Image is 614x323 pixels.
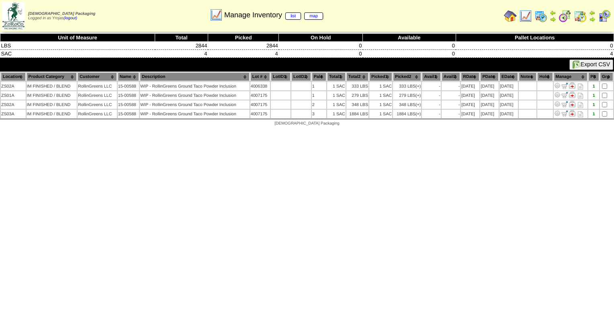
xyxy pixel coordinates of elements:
td: WIP - RollinGreens Ground Taco Powder Inclusion [140,110,250,118]
td: RollinGreens LLC [78,110,117,118]
td: - [422,110,440,118]
i: Note [578,111,583,117]
span: [DEMOGRAPHIC_DATA] Packaging [28,12,95,16]
img: arrowright.gif [550,16,556,22]
td: [DATE] [461,110,479,118]
td: - [442,82,460,90]
td: 1884 LBS [346,110,368,118]
span: [DEMOGRAPHIC_DATA] Packaging [274,121,339,126]
td: IM FINISHED / BLEND [27,110,77,118]
img: calendarblend.gif [559,10,571,22]
img: Adjust [554,110,561,117]
img: Move [561,101,568,107]
img: Adjust [554,92,561,98]
div: (+) [415,102,421,107]
td: WIP - RollinGreens Ground Taco Powder Inclusion [140,100,250,109]
th: Total1 [327,72,346,81]
td: ZS02A [1,82,26,90]
th: Total [155,34,208,42]
td: ZS01A [1,91,26,100]
th: Pallet Locations [456,34,614,42]
a: list [285,12,301,20]
img: arrowright.gif [589,16,596,22]
td: WIP - RollinGreens Ground Taco Powder Inclusion [140,82,250,90]
th: Picked [208,34,279,42]
i: Note [578,93,583,99]
img: Adjust [554,101,561,107]
img: Manage Hold [569,82,575,89]
th: Avail1 [422,72,440,81]
div: (+) [415,112,421,117]
img: excel.gif [573,61,581,69]
img: calendarinout.gif [574,10,587,22]
td: RollinGreens LLC [78,82,117,90]
td: 15-00588 [118,82,139,90]
td: 1884 LBS [393,110,421,118]
th: Customer [78,72,117,81]
td: [DATE] [480,82,499,90]
td: 0 [363,50,456,58]
th: LotID1 [271,72,291,81]
td: 1 SAC [369,91,392,100]
td: [DATE] [499,110,518,118]
th: RDate [461,72,479,81]
td: 4006338 [250,82,270,90]
td: 1 [312,91,326,100]
th: Picked2 [393,72,421,81]
td: 0 [279,50,363,58]
td: [DATE] [499,82,518,90]
img: line_graph.gif [519,10,532,22]
td: - [422,100,440,109]
td: IM FINISHED / BLEND [27,91,77,100]
td: RollinGreens LLC [78,91,117,100]
th: Hold [537,72,553,81]
td: 15-00588 [118,91,139,100]
div: 1 [589,112,599,117]
td: 279 LBS [346,91,368,100]
img: Move [561,110,568,117]
td: [DATE] [480,91,499,100]
img: calendarprod.gif [534,10,547,22]
td: 333 LBS [346,82,368,90]
img: calendarcustomer.gif [598,10,611,22]
td: [DATE] [499,100,518,109]
div: 1 [589,84,599,89]
td: 2844 [208,42,279,50]
img: Manage Hold [569,92,575,98]
i: Note [578,84,583,90]
th: Total2 [346,72,368,81]
td: 1 SAC [369,110,392,118]
a: (logout) [63,16,77,20]
img: Move [561,92,568,98]
td: 2844 [155,42,208,50]
td: 4007175 [250,100,270,109]
th: Grp [600,72,613,81]
td: 1 SAC [327,110,346,118]
td: - [442,100,460,109]
td: 15-00588 [118,110,139,118]
td: [DATE] [461,91,479,100]
th: Description [140,72,250,81]
i: Note [578,102,583,108]
td: 4 [155,50,208,58]
img: home.gif [504,10,517,22]
td: 1 SAC [369,82,392,90]
td: RollinGreens LLC [78,100,117,109]
td: SAC [0,50,155,58]
td: 2 [312,100,326,109]
th: Product Category [27,72,77,81]
td: WIP - RollinGreens Ground Taco Powder Inclusion [140,91,250,100]
td: 1 SAC [327,91,346,100]
td: 0 [363,42,456,50]
td: 1 SAC [369,100,392,109]
td: 4007175 [250,91,270,100]
td: 0 [456,42,614,50]
img: Adjust [554,82,561,89]
td: 279 LBS [393,91,421,100]
a: map [304,12,323,20]
th: Pal# [312,72,326,81]
th: LotID2 [291,72,311,81]
td: 0 [279,42,363,50]
td: - [442,110,460,118]
td: [DATE] [480,100,499,109]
